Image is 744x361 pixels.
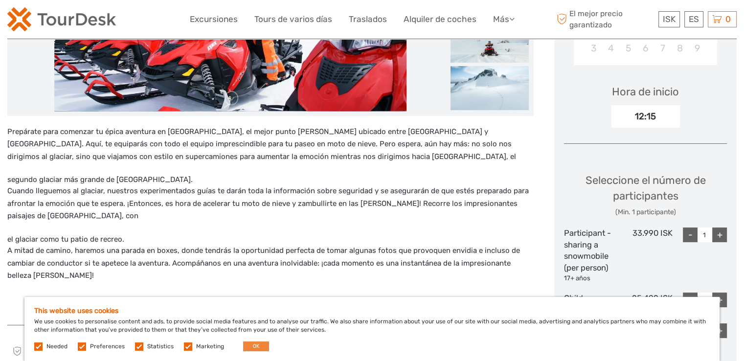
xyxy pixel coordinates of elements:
[254,12,332,26] a: Tours de varios días
[493,12,515,26] a: Más
[349,12,387,26] a: Traslados
[683,293,698,307] div: -
[46,342,68,351] label: Needed
[147,342,174,351] label: Statistics
[243,341,269,351] button: OK
[712,323,727,338] div: +
[637,40,654,56] div: Choose jueves, 6 de noviembre de 2025
[654,40,671,56] div: Choose viernes, 7 de noviembre de 2025
[663,14,676,24] span: ISK
[7,7,116,31] img: 120-15d4194f-c635-41b9-a512-a3cb382bfb57_logo_small.png
[611,105,680,128] div: 12:15
[671,40,688,56] div: Choose sábado, 8 de noviembre de 2025
[451,19,529,63] img: 225bc2cd28fa4bbaae20dfeb3a86774e_slider_thumbnail.png
[7,185,534,223] p: Cuando lleguemos al glaciar, nuestros experimentados guías te darán toda la información sobre seg...
[618,227,673,283] div: 33.990 ISK
[554,8,656,30] span: El mejor precio garantizado
[190,12,238,26] a: Excursiones
[564,227,618,283] div: Participant - sharing a snowmobile (per person)
[564,207,727,217] div: (Min. 1 participante)
[585,40,602,56] div: Choose lunes, 3 de noviembre de 2025
[564,274,618,283] div: 17+ años
[34,307,710,315] h5: This website uses cookies
[90,342,125,351] label: Preferences
[620,40,637,56] div: Choose miércoles, 5 de noviembre de 2025
[7,245,534,282] p: A mitad de camino, haremos una parada en boxes, donde tendrás la oportunidad perfecta de tomar al...
[7,126,534,163] p: Prepárate para comenzar tu épica aventura en [GEOGRAPHIC_DATA], el mejor punto [PERSON_NAME] ubic...
[196,342,224,351] label: Marketing
[689,40,706,56] div: Choose domingo, 9 de noviembre de 2025
[684,11,703,27] div: ES
[404,12,476,26] a: Alquiler de coches
[724,14,732,24] span: 0
[564,293,618,313] div: Child
[24,297,720,361] div: We use cookies to personalise content and ads, to provide social media features and to analyse ou...
[618,293,673,313] div: 25.492 ISK
[683,227,698,242] div: -
[7,126,534,315] div: segundo glaciar más grande de [GEOGRAPHIC_DATA]. el glaciar como tu patio de recreo.
[451,66,529,110] img: d199ca574371419e8d8d7ca3aed5c7b3_slider_thumbnail.jpeg
[712,227,727,242] div: +
[564,173,727,217] div: Seleccione el número de participantes
[712,293,727,307] div: +
[603,40,620,56] div: Choose martes, 4 de noviembre de 2025
[612,84,679,99] div: Hora de inicio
